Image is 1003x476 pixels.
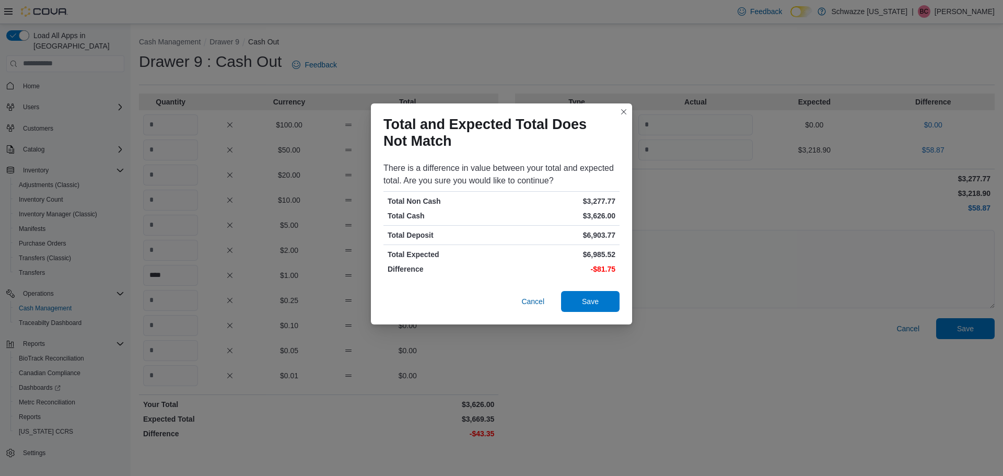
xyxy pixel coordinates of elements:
[388,196,499,206] p: Total Non Cash
[617,106,630,118] button: Closes this modal window
[504,249,615,260] p: $6,985.52
[504,211,615,221] p: $3,626.00
[383,116,611,149] h1: Total and Expected Total Does Not Match
[561,291,620,312] button: Save
[521,296,544,307] span: Cancel
[388,211,499,221] p: Total Cash
[388,249,499,260] p: Total Expected
[388,230,499,240] p: Total Deposit
[504,230,615,240] p: $6,903.77
[504,196,615,206] p: $3,277.77
[517,291,549,312] button: Cancel
[383,162,620,187] div: There is a difference in value between your total and expected total. Are you sure you would like...
[582,296,599,307] span: Save
[388,264,499,274] p: Difference
[504,264,615,274] p: -$81.75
